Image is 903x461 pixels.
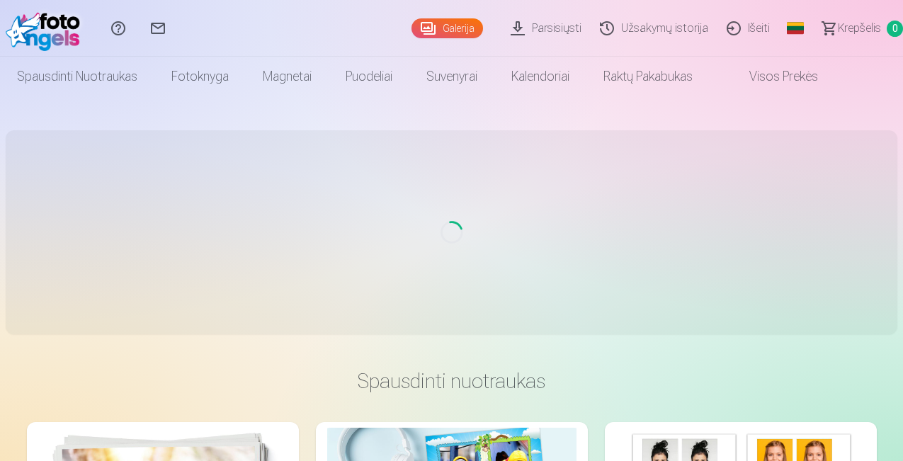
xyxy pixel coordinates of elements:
h3: Spausdinti nuotraukas [38,368,865,394]
a: Kalendoriai [494,57,586,96]
img: /fa2 [6,6,87,51]
a: Suvenyrai [409,57,494,96]
span: Krepšelis [838,20,881,37]
a: Magnetai [246,57,329,96]
span: 0 [887,21,903,37]
a: Visos prekės [710,57,835,96]
a: Galerija [411,18,483,38]
a: Puodeliai [329,57,409,96]
a: Fotoknyga [154,57,246,96]
a: Raktų pakabukas [586,57,710,96]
